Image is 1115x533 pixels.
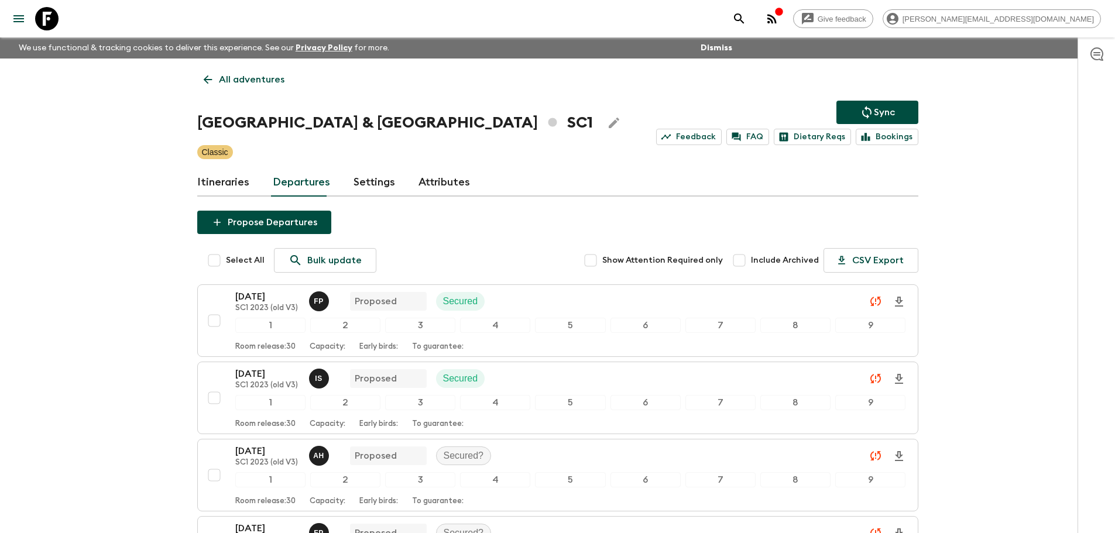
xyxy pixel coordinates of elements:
[610,395,681,410] div: 6
[892,372,906,386] svg: Download Onboarding
[355,294,397,308] p: Proposed
[751,255,819,266] span: Include Archived
[856,129,918,145] a: Bookings
[760,472,831,487] div: 8
[460,395,530,410] div: 4
[197,68,291,91] a: All adventures
[385,472,455,487] div: 3
[296,44,352,52] a: Privacy Policy
[235,290,300,304] p: [DATE]
[869,449,883,463] svg: Unable to sync - Check prices and secured
[685,472,756,487] div: 7
[460,318,530,333] div: 4
[197,439,918,511] button: [DATE]SC1 2023 (old V3)Alenka HriberšekProposedSecured?123456789Room release:30Capacity:Early bir...
[385,395,455,410] div: 3
[412,342,464,352] p: To guarantee:
[314,297,324,306] p: F P
[197,284,918,357] button: [DATE]SC1 2023 (old V3)Filip PribilovićProposedSecured123456789Room release:30Capacity:Early bird...
[14,37,394,59] p: We use functional & tracking cookies to deliver this experience. See our for more.
[835,395,905,410] div: 9
[883,9,1101,28] div: [PERSON_NAME][EMAIL_ADDRESS][DOMAIN_NAME]
[310,395,380,410] div: 2
[7,7,30,30] button: menu
[811,15,873,23] span: Give feedback
[309,295,331,304] span: Filip Pribilović
[610,318,681,333] div: 6
[436,292,485,311] div: Secured
[835,318,905,333] div: 9
[309,449,331,459] span: Alenka Hriberšek
[235,497,296,506] p: Room release: 30
[226,255,265,266] span: Select All
[443,294,478,308] p: Secured
[443,372,478,386] p: Secured
[309,446,331,466] button: AH
[835,472,905,487] div: 9
[535,472,605,487] div: 5
[896,15,1100,23] span: [PERSON_NAME][EMAIL_ADDRESS][DOMAIN_NAME]
[869,372,883,386] svg: Unable to sync - Check prices and secured
[309,372,331,381] span: Ivan Stojanović
[310,318,380,333] div: 2
[685,318,756,333] div: 7
[412,497,464,506] p: To guarantee:
[235,381,300,390] p: SC1 2023 (old V3)
[359,342,398,352] p: Early birds:
[385,318,455,333] div: 3
[310,497,345,506] p: Capacity:
[774,129,851,145] a: Dietary Reqs
[359,419,398,429] p: Early birds:
[197,211,331,234] button: Propose Departures
[460,472,530,487] div: 4
[418,169,470,197] a: Attributes
[412,419,464,429] p: To guarantee:
[309,369,331,388] button: IS
[235,342,296,352] p: Room release: 30
[728,7,751,30] button: search adventures
[197,362,918,434] button: [DATE]SC1 2023 (old V3)Ivan StojanovićProposedSecured123456789Room release:30Capacity:Early birds...
[610,472,681,487] div: 6
[235,444,300,458] p: [DATE]
[535,318,605,333] div: 5
[760,395,831,410] div: 8
[355,372,397,386] p: Proposed
[436,369,485,388] div: Secured
[313,451,324,460] p: A H
[602,111,626,135] button: Edit Adventure Title
[602,255,723,266] span: Show Attention Required only
[235,419,296,429] p: Room release: 30
[892,295,906,309] svg: Download Onboarding
[235,395,306,410] div: 1
[307,253,362,267] p: Bulk update
[836,101,918,124] button: Sync adventure departures to the booking engine
[202,146,228,158] p: Classic
[315,374,323,383] p: I S
[535,395,605,410] div: 5
[197,169,249,197] a: Itineraries
[310,342,345,352] p: Capacity:
[235,304,300,313] p: SC1 2023 (old V3)
[235,318,306,333] div: 1
[892,449,906,463] svg: Download Onboarding
[219,73,284,87] p: All adventures
[793,9,873,28] a: Give feedback
[355,449,397,463] p: Proposed
[698,40,735,56] button: Dismiss
[235,458,300,467] p: SC1 2023 (old V3)
[760,318,831,333] div: 8
[874,105,895,119] p: Sync
[273,169,330,197] a: Departures
[235,367,300,381] p: [DATE]
[685,395,756,410] div: 7
[197,111,593,135] h1: [GEOGRAPHIC_DATA] & [GEOGRAPHIC_DATA] SC1
[310,419,345,429] p: Capacity:
[444,449,484,463] p: Secured?
[869,294,883,308] svg: Unable to sync - Check prices and secured
[354,169,395,197] a: Settings
[824,248,918,273] button: CSV Export
[656,129,722,145] a: Feedback
[309,291,331,311] button: FP
[310,472,380,487] div: 2
[235,472,306,487] div: 1
[436,446,492,465] div: Secured?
